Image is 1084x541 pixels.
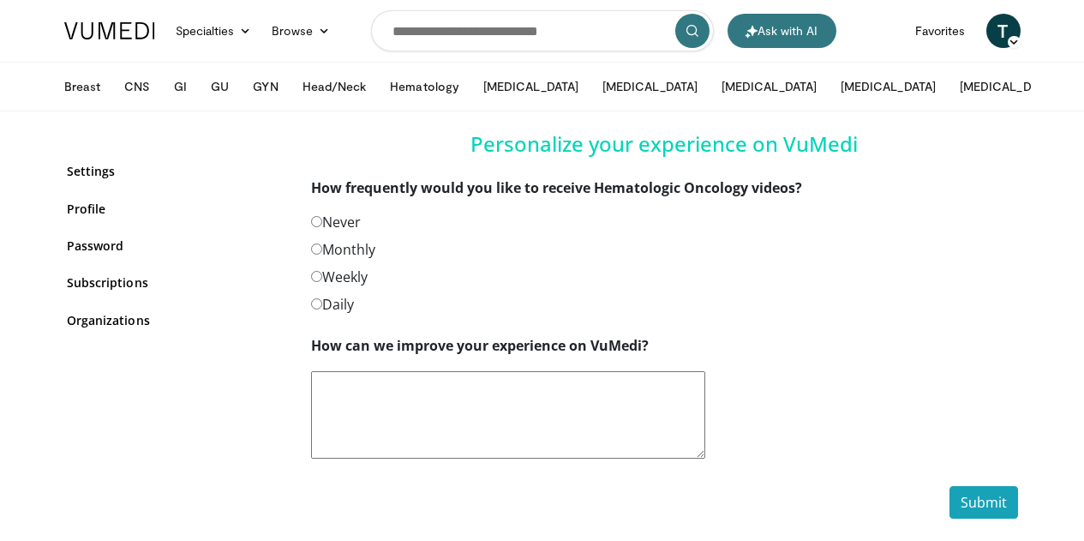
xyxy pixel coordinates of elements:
a: Favorites [905,14,976,48]
input: Weekly [311,271,322,282]
button: Breast [54,69,111,104]
a: Password [67,237,285,255]
a: Organizations [67,311,285,329]
button: [MEDICAL_DATA] [949,69,1065,104]
button: CNS [114,69,160,104]
a: Specialties [165,14,262,48]
input: Daily [311,298,322,310]
a: Subscriptions [67,274,285,292]
a: T [986,14,1021,48]
a: Settings [67,162,285,180]
strong: How frequently would you like to receive Hematologic Oncology videos? [311,178,802,197]
label: Weekly [311,267,368,287]
a: Browse [261,14,340,48]
button: Ask with AI [728,14,836,48]
button: [MEDICAL_DATA] [473,69,589,104]
button: GYN [243,69,288,104]
button: Hematology [380,69,470,104]
input: Search topics, interventions [371,10,714,51]
button: [MEDICAL_DATA] [711,69,827,104]
label: Monthly [311,239,375,260]
input: Monthly [311,243,322,255]
input: Never [311,216,322,227]
img: VuMedi Logo [64,22,155,39]
label: Never [311,212,361,232]
button: GI [164,69,197,104]
button: [MEDICAL_DATA] [592,69,708,104]
button: GU [201,69,239,104]
label: Daily [311,294,354,315]
button: Head/Neck [292,69,377,104]
button: [MEDICAL_DATA] [830,69,946,104]
label: How can we improve your experience on VuMedi? [311,335,649,356]
a: Profile [67,200,285,218]
button: Submit [949,486,1018,519]
h4: Personalize your experience on VuMedi [311,132,1018,157]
